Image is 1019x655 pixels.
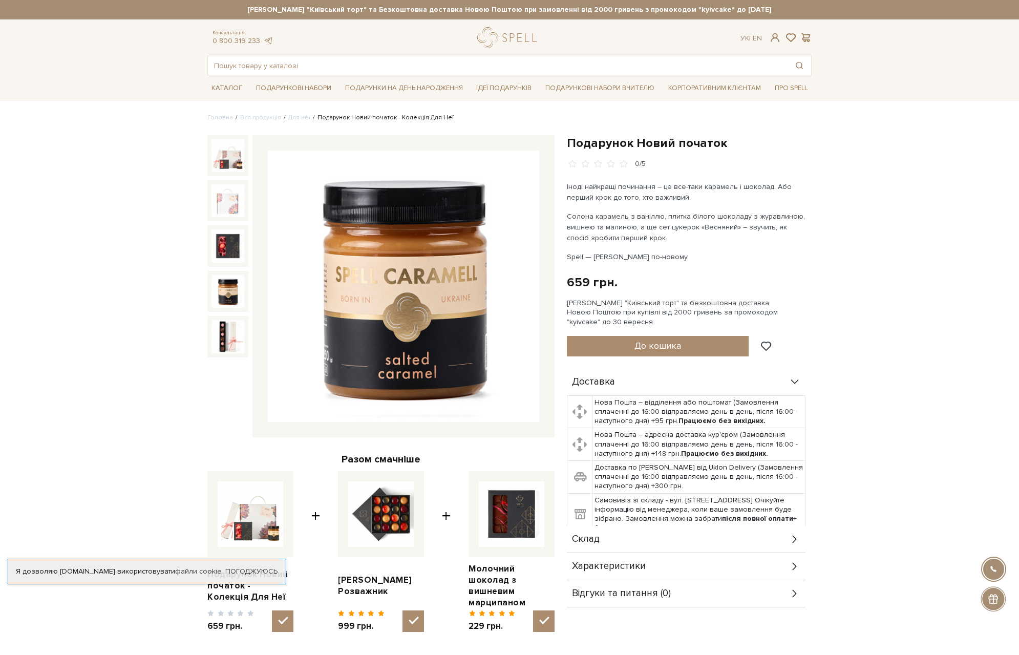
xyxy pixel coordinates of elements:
[211,139,244,172] img: Подарунок Новий початок
[348,481,414,547] img: Сет цукерок Розважник
[634,340,681,351] span: До кошика
[211,184,244,217] img: Подарунок Новий початок
[477,27,541,48] a: logo
[567,336,749,356] button: До кошика
[592,395,805,428] td: Нова Пошта – відділення або поштомат (Замовлення сплаченні до 16:00 відправляємо день в день, піс...
[771,80,812,96] a: Про Spell
[211,275,244,308] img: Подарунок Новий початок
[567,274,618,290] div: 659 грн.
[592,461,805,494] td: Доставка по [PERSON_NAME] від Uklon Delivery (Замовлення сплаченні до 16:00 відправляємо день в д...
[472,80,536,96] a: Ідеї подарунків
[207,114,233,121] a: Головна
[572,562,646,571] span: Характеристики
[567,251,807,262] p: Spell — [PERSON_NAME] по-новому.
[207,569,293,603] a: Подарунок Новий початок - Колекція Для Неї
[207,5,812,14] strong: [PERSON_NAME] "Київський торт" та Безкоштовна доставка Новою Поштою при замовленні від 2000 гриве...
[469,563,555,608] a: Молочний шоколад з вишневим марципаном
[207,621,254,632] span: 659 грн.
[469,621,515,632] span: 229 грн.
[567,181,807,203] p: Іноді найкращі починання – це все-таки карамель і шоколад. Або перший крок до того, хто важливий.
[788,56,811,75] button: Пошук товару у каталозі
[753,34,762,43] a: En
[175,567,222,576] a: файли cookie
[213,36,260,45] a: 0 800 319 233
[592,428,805,461] td: Нова Пошта – адресна доставка кур'єром (Замовлення сплаченні до 16:00 відправляємо день в день, п...
[567,211,807,243] p: Солона карамель з ваніллю, плитка білого шоколаду з журавлиною, вишнею та малиною, а ще сет цукер...
[211,320,244,353] img: Подарунок Новий початок
[749,34,751,43] span: |
[664,80,765,96] a: Корпоративним клієнтам
[567,135,812,151] h1: Подарунок Новий початок
[572,535,600,544] span: Склад
[341,80,467,96] a: Подарунки на День народження
[311,471,320,632] span: +
[225,567,278,576] a: Погоджуюсь
[207,453,555,466] div: Разом смачніше
[740,34,762,43] div: Ук
[592,493,805,535] td: Самовивіз зі складу - вул. [STREET_ADDRESS] Очікуйте інформацію від менеджера, коли ваше замовлен...
[678,416,766,425] b: Працюємо без вихідних.
[208,56,788,75] input: Пошук товару у каталозі
[572,377,615,387] span: Доставка
[635,159,646,169] div: 0/5
[681,449,768,458] b: Працюємо без вихідних.
[218,481,283,547] img: Подарунок Новий початок - Колекція Для Неї
[8,567,286,576] div: Я дозволяю [DOMAIN_NAME] використовувати
[288,114,310,121] a: Для неї
[567,299,812,327] div: [PERSON_NAME] "Київський торт" та безкоштовна доставка Новою Поштою при купівлі від 2000 гривень ...
[263,36,273,45] a: telegram
[310,113,454,122] li: Подарунок Новий початок - Колекція Для Неї
[442,471,451,632] span: +
[213,30,273,36] span: Консультація:
[240,114,281,121] a: Вся продукція
[722,514,793,523] b: після повної оплати
[338,621,385,632] span: 999 грн.
[572,589,671,598] span: Відгуки та питання (0)
[207,80,246,96] a: Каталог
[541,79,659,97] a: Подарункові набори Вчителю
[479,481,544,547] img: Молочний шоколад з вишневим марципаном
[211,229,244,262] img: Подарунок Новий початок
[268,151,539,422] img: Подарунок Новий початок
[252,80,335,96] a: Подарункові набори
[338,575,424,597] a: [PERSON_NAME] Розважник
